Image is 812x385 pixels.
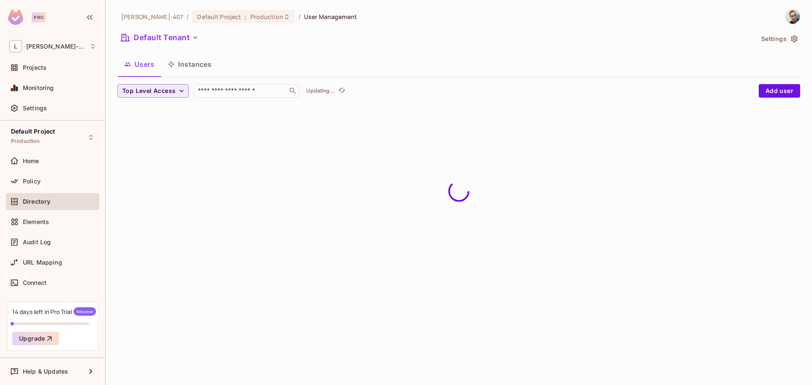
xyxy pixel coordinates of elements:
span: : [244,14,247,20]
span: Monitoring [23,85,54,91]
button: refresh [337,86,347,96]
span: User Management [304,13,357,21]
span: Settings [23,105,47,112]
div: Pro [32,12,46,22]
span: Top Level Access [122,86,176,96]
button: Add user [759,84,800,98]
span: refresh [338,87,346,95]
span: Directory [23,198,50,205]
span: Home [23,158,39,164]
span: Production [11,138,40,145]
button: Instances [161,54,218,75]
span: Production [250,13,283,21]
img: Lucas Sousa [786,10,800,24]
span: L [9,40,22,52]
img: SReyMgAAAABJRU5ErkJggg== [8,9,23,25]
button: Users [118,54,161,75]
button: Default Tenant [118,31,202,44]
span: Projects [23,64,47,71]
span: the active workspace [121,13,183,21]
span: Connect [23,279,47,286]
span: Default Project [197,13,241,21]
span: URL Mapping [23,259,62,266]
span: Welcome! [74,307,96,316]
span: Workspace: Lucas-407 [26,43,85,50]
span: Default Project [11,128,55,135]
span: Audit Log [23,239,51,246]
li: / [299,13,301,21]
p: Updating... [306,87,335,94]
span: Policy [23,178,41,185]
div: 14 days left in Pro Trial [12,307,96,316]
button: Upgrade [12,332,59,345]
span: Click to refresh data [335,86,347,96]
span: Help & Updates [23,368,68,375]
span: Elements [23,218,49,225]
li: / [187,13,189,21]
button: Settings [758,32,800,46]
button: Top Level Access [118,84,189,98]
